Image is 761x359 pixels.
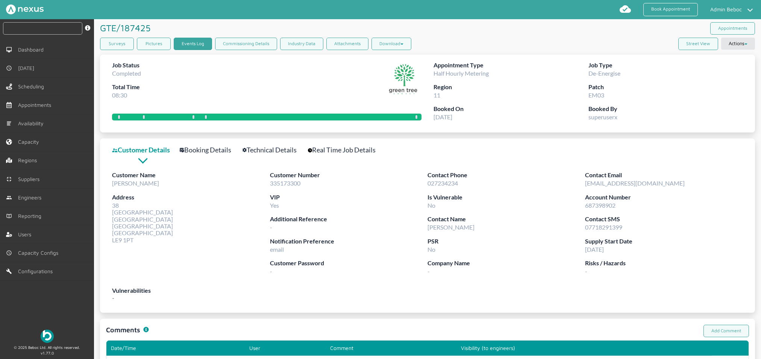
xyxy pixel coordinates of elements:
[427,246,435,253] span: No
[588,82,743,92] label: Patch
[270,237,427,246] label: Notification Preference
[270,170,427,180] label: Customer Number
[6,5,44,14] img: Nexus
[434,91,440,99] span: 11
[588,104,743,114] label: Booked By
[585,179,685,187] span: [EMAIL_ADDRESS][DOMAIN_NAME]
[18,65,37,71] span: [DATE]
[427,179,458,187] span: 027234234
[308,145,384,155] a: Real Time Job Details
[280,38,323,50] a: Industry Data
[585,193,743,202] label: Account Number
[18,139,42,145] span: Capacity
[371,38,411,50] button: Download
[710,22,755,35] a: Appointments
[585,268,587,275] span: -
[245,341,326,356] th: User
[643,3,698,16] a: Book Appointment
[678,38,718,50] button: Street View
[18,231,34,237] span: Users
[174,38,212,50] a: Events Log
[215,38,277,50] a: Commissioning Details
[270,202,279,209] span: Yes
[112,286,743,295] label: Vulnerabilities
[585,224,622,231] span: 07718291399
[434,82,588,92] label: Region
[6,231,12,237] img: user-left-menu.svg
[427,193,585,202] label: Is Vulnerable
[270,246,284,253] span: email
[585,170,743,180] label: Contact Email
[180,145,240,155] a: Booking Details
[588,113,617,120] span: superuserx
[270,214,427,224] label: Additional Reference
[585,246,604,253] span: [DATE]
[6,250,12,256] img: md-time.svg
[270,259,427,268] label: Customer Password
[18,268,56,274] span: Configurations
[112,91,127,99] span: 08:30
[326,38,368,50] a: Attachments
[6,139,12,145] img: capacity-left-menu.svg
[18,47,47,53] span: Dashboard
[427,268,430,275] span: -
[112,179,159,187] span: [PERSON_NAME]
[106,325,140,335] h1: Comments
[137,38,171,50] a: Pictures
[619,3,631,15] img: md-cloud-done.svg
[243,145,305,155] a: Technical Details
[6,176,12,182] img: md-contract.svg
[100,19,153,37] h1: GTE/187425 ️️️
[703,325,749,337] a: Add Comment
[112,170,270,180] label: Customer Name
[585,202,615,209] span: 687398902
[6,213,12,219] img: md-book.svg
[270,179,300,187] span: 335173300
[434,70,489,77] span: Half Hourly Metering
[588,61,743,70] label: Job Type
[6,65,12,71] img: md-time.svg
[326,341,456,356] th: Comment
[270,193,427,202] label: VIP
[456,341,712,356] th: Visibility (to engineers)
[6,268,12,274] img: md-build.svg
[18,120,47,126] span: Availability
[427,237,585,246] label: PSR
[588,91,604,99] span: EM03
[434,113,452,120] span: [DATE]
[434,61,588,70] label: Appointment Type
[427,202,435,209] span: No
[270,224,272,231] span: -
[385,61,421,97] img: Supplier Logo
[721,38,755,50] button: Actions
[585,214,743,224] label: Contact SMS
[3,22,82,35] input: Search by: Ref, PostCode, MPAN, MPRN, Account, Customer
[585,259,743,268] label: Risks / Hazards
[100,38,134,50] a: Surveys
[6,120,12,126] img: md-list.svg
[112,286,743,307] div: -
[588,70,620,77] span: De-Energise
[427,214,585,224] label: Contact Name
[6,84,12,90] img: scheduling-left-menu.svg
[41,330,54,343] img: Beboc Logo
[18,250,61,256] span: Capacity Configs
[112,82,141,92] label: Total Time
[427,170,585,180] label: Contact Phone
[18,195,44,201] span: Engineers
[427,259,585,268] label: Company Name
[270,268,272,275] span: -
[6,157,12,163] img: regions.left-menu.svg
[6,102,12,108] img: appointments-left-menu.svg
[18,102,54,108] span: Appointments
[18,213,44,219] span: Reporting
[434,104,588,114] label: Booked On
[6,195,12,201] img: md-people.svg
[112,193,270,202] label: Address
[427,224,474,231] span: [PERSON_NAME]
[106,341,245,356] th: Date/Time
[18,84,47,90] span: Scheduling
[6,47,12,53] img: md-desktop.svg
[18,176,42,182] span: Suppliers
[112,145,178,155] a: Customer Details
